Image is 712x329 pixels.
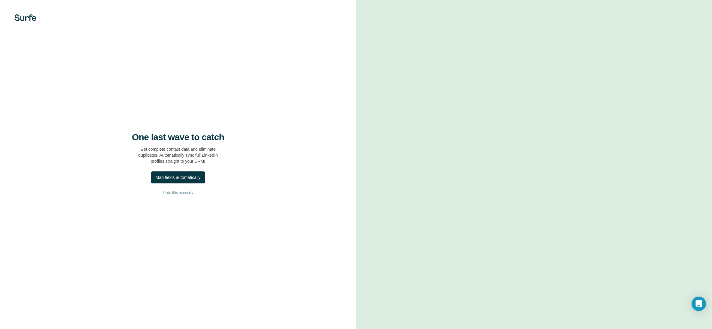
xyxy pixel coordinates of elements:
[138,146,218,164] p: Get complete contact data and eliminate duplicates. Automatically sync full LinkedIn profiles str...
[692,297,706,311] div: Open Intercom Messenger
[163,190,193,195] span: I’ll do this manually
[132,132,224,143] h4: One last wave to catch
[12,188,344,197] button: I’ll do this manually
[156,174,200,180] div: Map fields automatically
[151,171,205,183] button: Map fields automatically
[14,14,36,21] img: Surfe's logo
